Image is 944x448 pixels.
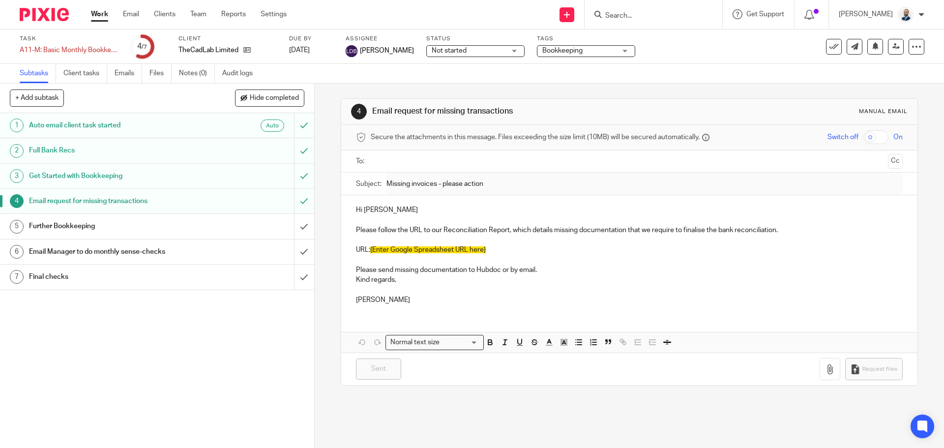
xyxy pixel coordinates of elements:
h1: Email request for missing transactions [372,106,650,117]
span: Request files [862,365,897,373]
h1: Email request for missing transactions [29,194,199,209]
a: Clients [154,9,176,19]
p: [PERSON_NAME] [839,9,893,19]
span: Secure the attachments in this message. Files exceeding the size limit (10MB) will be secured aut... [371,132,700,142]
h1: Final checks [29,269,199,284]
button: Request files [845,358,902,380]
span: On [893,132,903,142]
label: Status [426,35,525,43]
div: 4 [10,194,24,208]
a: Notes (0) [179,64,215,83]
span: Normal text size [388,337,442,348]
span: {Enter Google Spreadsheet URL here} [370,246,486,253]
label: Tags [537,35,635,43]
img: svg%3E [346,45,357,57]
div: Auto [261,119,284,132]
input: Sent [356,358,401,380]
span: [DATE] [289,47,310,54]
img: Mark%20LI%20profiler.png [898,7,914,23]
p: URL: [356,245,902,255]
div: 5 [10,220,24,234]
label: Subject: [356,179,382,189]
div: A11-M: Basic Monthly Bookkeeping [20,45,118,55]
h1: Email Manager to do monthly sense-checks [29,244,199,259]
button: + Add subtask [10,90,64,106]
label: Assignee [346,35,414,43]
label: To: [356,156,367,166]
label: Due by [289,35,333,43]
div: 6 [10,245,24,259]
span: Not started [432,47,467,54]
div: Manual email [859,108,908,116]
a: Client tasks [63,64,107,83]
button: Cc [888,154,903,169]
span: Bookkeeping [542,47,583,54]
div: Search for option [385,335,484,350]
h1: Further Bookkeeping [29,219,199,234]
span: Get Support [746,11,784,18]
p: Please send missing documentation to Hubdoc or by email. [356,265,902,275]
p: Kind regards, [356,275,902,285]
button: Hide completed [235,90,304,106]
h1: Get Started with Bookkeeping [29,169,199,183]
a: Work [91,9,108,19]
div: 1 [10,119,24,132]
label: Task [20,35,118,43]
a: Subtasks [20,64,56,83]
img: Pixie [20,8,69,21]
span: Hide completed [250,94,299,102]
p: [PERSON_NAME] [356,285,902,305]
p: TheCadLab Limited [178,45,238,55]
a: Emails [115,64,142,83]
a: Audit logs [222,64,260,83]
div: 4 [137,41,147,52]
div: 4 [351,104,367,119]
input: Search [604,12,693,21]
a: Reports [221,9,246,19]
a: Files [149,64,172,83]
a: Email [123,9,139,19]
p: Hi [PERSON_NAME] [356,205,902,215]
label: Client [178,35,277,43]
a: Team [190,9,206,19]
a: Settings [261,9,287,19]
span: Switch off [827,132,858,142]
small: /7 [142,44,147,50]
h1: Auto email client task started [29,118,199,133]
input: Search for option [442,337,478,348]
p: Please follow the URL to our Reconciliation Report, which details missing documentation that we r... [356,215,902,235]
div: 2 [10,144,24,158]
span: [PERSON_NAME] [360,46,414,56]
h1: Full Bank Recs [29,143,199,158]
div: 3 [10,169,24,183]
div: 7 [10,270,24,284]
